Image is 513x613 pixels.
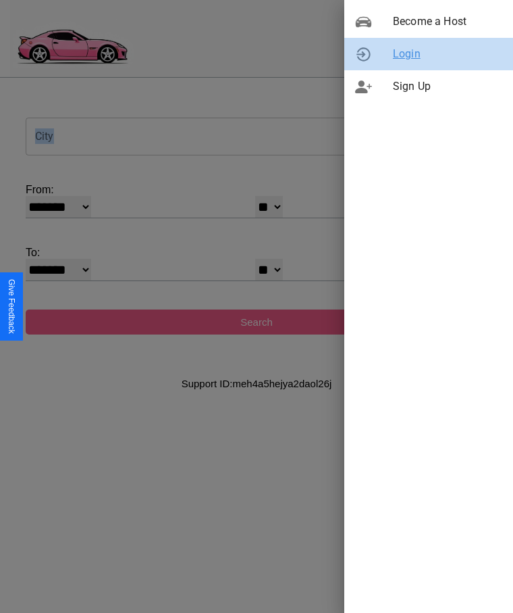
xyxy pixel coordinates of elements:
[393,78,502,95] span: Sign Up
[344,38,513,70] div: Login
[393,14,502,30] span: Become a Host
[344,5,513,38] div: Become a Host
[344,70,513,103] div: Sign Up
[393,46,502,62] span: Login
[7,279,16,334] div: Give Feedback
